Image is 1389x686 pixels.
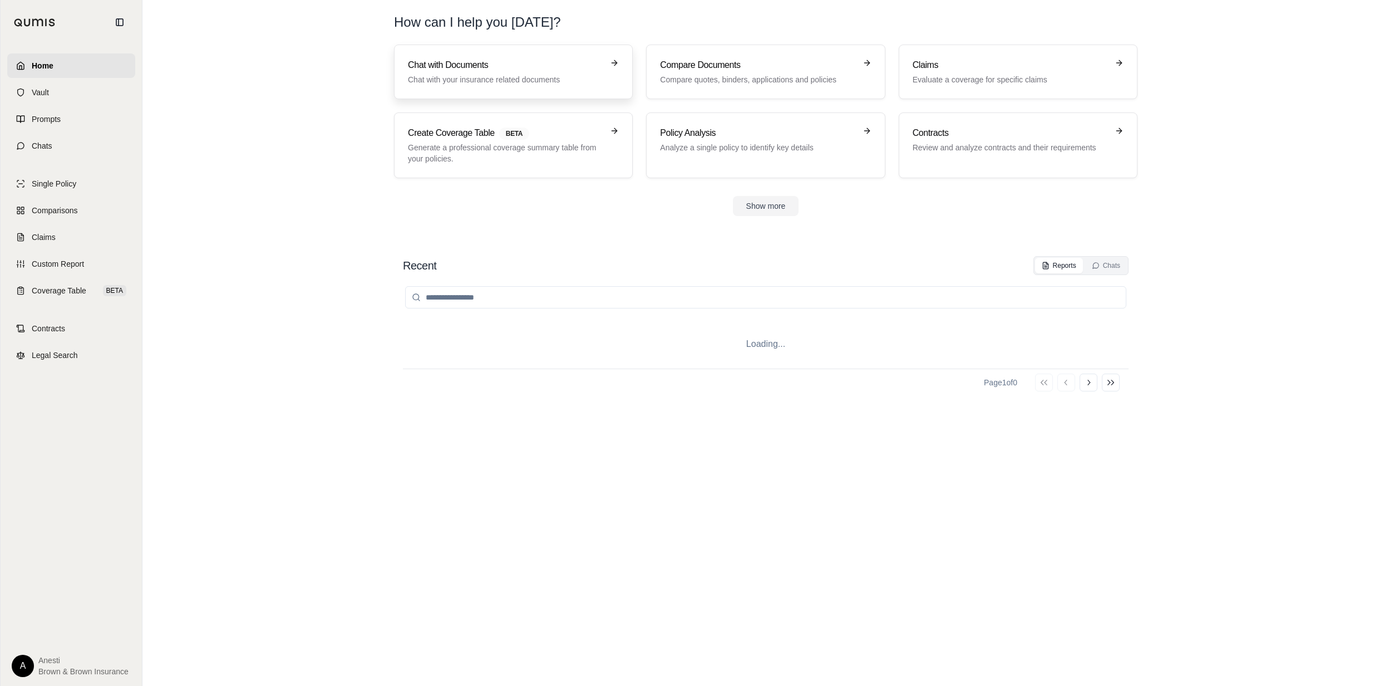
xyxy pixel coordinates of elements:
h1: How can I help you [DATE]? [394,13,1137,31]
span: Comparisons [32,205,77,216]
p: Review and analyze contracts and their requirements [913,142,1108,153]
span: Anesti [38,655,129,666]
button: Chats [1085,258,1127,273]
h3: Compare Documents [660,58,855,72]
a: Comparisons [7,198,135,223]
button: Reports [1035,258,1083,273]
div: A [12,655,34,677]
a: Policy AnalysisAnalyze a single policy to identify key details [646,112,885,178]
div: Chats [1092,261,1120,270]
span: Prompts [32,114,61,125]
div: Loading... [403,320,1129,369]
span: Claims [32,232,56,243]
a: ContractsReview and analyze contracts and their requirements [899,112,1137,178]
span: Single Policy [32,178,76,189]
a: Home [7,53,135,78]
div: Page 1 of 0 [984,377,1017,388]
p: Compare quotes, binders, applications and policies [660,74,855,85]
span: Brown & Brown Insurance [38,666,129,677]
h2: Recent [403,258,436,273]
a: Coverage TableBETA [7,278,135,303]
span: BETA [499,128,529,140]
h3: Policy Analysis [660,126,855,140]
a: Create Coverage TableBETAGenerate a professional coverage summary table from your policies. [394,112,633,178]
span: Vault [32,87,49,98]
h3: Create Coverage Table [408,126,603,140]
p: Analyze a single policy to identify key details [660,142,855,153]
a: Claims [7,225,135,249]
a: Chat with DocumentsChat with your insurance related documents [394,45,633,99]
h3: Contracts [913,126,1108,140]
button: Collapse sidebar [111,13,129,31]
p: Evaluate a coverage for specific claims [913,74,1108,85]
p: Chat with your insurance related documents [408,74,603,85]
span: Chats [32,140,52,151]
button: Show more [733,196,799,216]
a: Contracts [7,316,135,341]
h3: Chat with Documents [408,58,603,72]
a: Legal Search [7,343,135,367]
span: Legal Search [32,350,78,361]
a: Vault [7,80,135,105]
span: Custom Report [32,258,84,269]
span: Home [32,60,53,71]
span: BETA [103,285,126,296]
a: Single Policy [7,171,135,196]
p: Generate a professional coverage summary table from your policies. [408,142,603,164]
a: Compare DocumentsCompare quotes, binders, applications and policies [646,45,885,99]
h3: Claims [913,58,1108,72]
span: Coverage Table [32,285,86,296]
a: Chats [7,134,135,158]
div: Reports [1042,261,1076,270]
a: ClaimsEvaluate a coverage for specific claims [899,45,1137,99]
a: Custom Report [7,252,135,276]
img: Qumis Logo [14,18,56,27]
a: Prompts [7,107,135,131]
span: Contracts [32,323,65,334]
